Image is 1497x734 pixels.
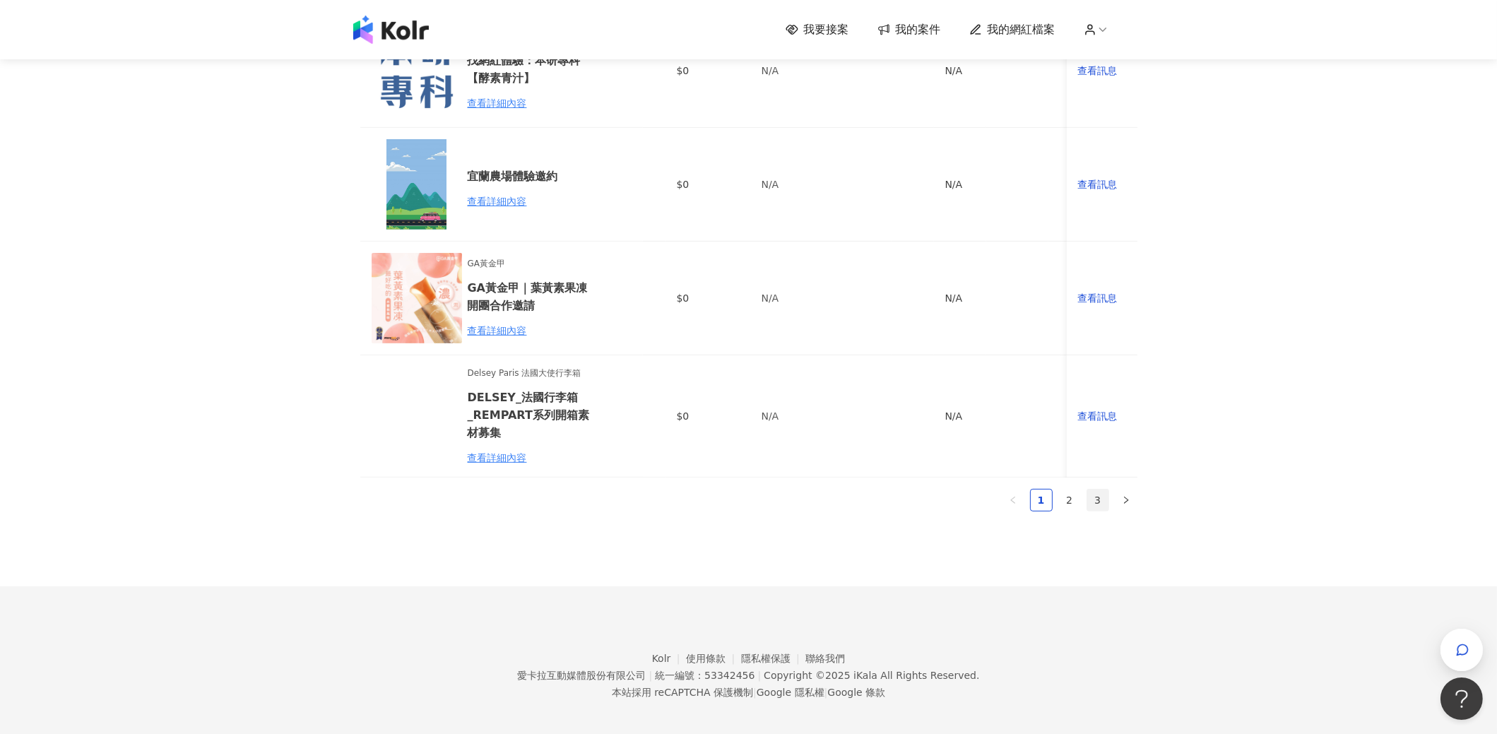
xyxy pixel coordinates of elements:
div: 愛卡拉互動媒體股份有限公司 [517,670,646,681]
td: N/A [934,14,986,128]
a: 隱私權保護 [741,653,806,664]
span: GA黃金甲 [468,257,591,271]
div: 統一編號：53342456 [655,670,755,681]
span: 我要接案 [804,22,849,37]
a: Google 條款 [827,687,885,698]
a: 2 [1059,490,1080,511]
li: Next Page [1115,489,1137,511]
li: Previous Page [1002,489,1024,511]
a: 3 [1087,490,1108,511]
a: 我的網紅檔案 [969,22,1055,37]
div: Copyright © 2025 All Rights Reserved. [764,670,979,681]
p: N/A [762,408,880,424]
img: logo [353,16,429,44]
img: 酵素青汁 [372,25,462,116]
div: 查看訊息 [1078,290,1126,306]
a: 聯絡我們 [805,653,845,664]
span: | [824,687,828,698]
h6: GA黃金甲｜葉黃素果凍開團合作邀請 [468,279,591,314]
img: GA黃金甲｜明｜葉黃素果凍 [372,253,462,343]
div: 查看訊息 [1078,177,1126,192]
span: right [1122,496,1130,504]
h6: 宜蘭農場體驗邀約 [468,167,591,185]
li: 2 [1058,489,1081,511]
td: $0 [665,128,750,242]
a: 我要接案 [786,22,849,37]
td: $0 [665,355,750,478]
p: N/A [762,63,880,78]
a: Google 隱私權 [757,687,824,698]
span: 我的案件 [896,22,941,37]
td: N/A [934,242,986,355]
div: 查看訊息 [1078,408,1126,424]
iframe: Help Scout Beacon - Open [1440,677,1483,720]
li: 3 [1087,489,1109,511]
span: 我的網紅檔案 [988,22,1055,37]
img: 宜蘭農場體驗邀約 [372,139,462,230]
a: 我的案件 [877,22,941,37]
td: $0 [665,14,750,128]
h6: DELSEY_法國行李箱_REMPART系列開箱素材募集 [468,389,591,442]
div: 查看訊息 [1078,63,1126,78]
span: | [757,670,761,681]
a: 使用條款 [686,653,741,664]
div: 查看詳細內容 [468,194,591,209]
span: 本站採用 reCAPTCHA 保護機制 [612,684,885,701]
button: right [1115,489,1137,511]
span: Delsey Paris 法國大使行李箱 [468,367,591,380]
button: left [1002,489,1024,511]
a: 1 [1031,490,1052,511]
span: | [753,687,757,698]
span: left [1009,496,1017,504]
a: Kolr [652,653,686,664]
div: 查看詳細內容 [468,450,591,466]
td: $0 [665,242,750,355]
p: N/A [762,290,880,306]
a: iKala [853,670,877,681]
span: | [649,670,652,681]
img: 【DELSEY】REMPART旅行箱(橘色/軍綠色) [372,371,462,461]
div: 查看詳細內容 [468,95,591,111]
li: 1 [1030,489,1053,511]
td: N/A [934,128,986,242]
p: N/A [762,177,880,192]
td: N/A [934,355,986,478]
h6: 找網紅體驗：本研專科【酵素青汁】 [468,52,591,87]
div: 查看詳細內容 [468,323,591,338]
